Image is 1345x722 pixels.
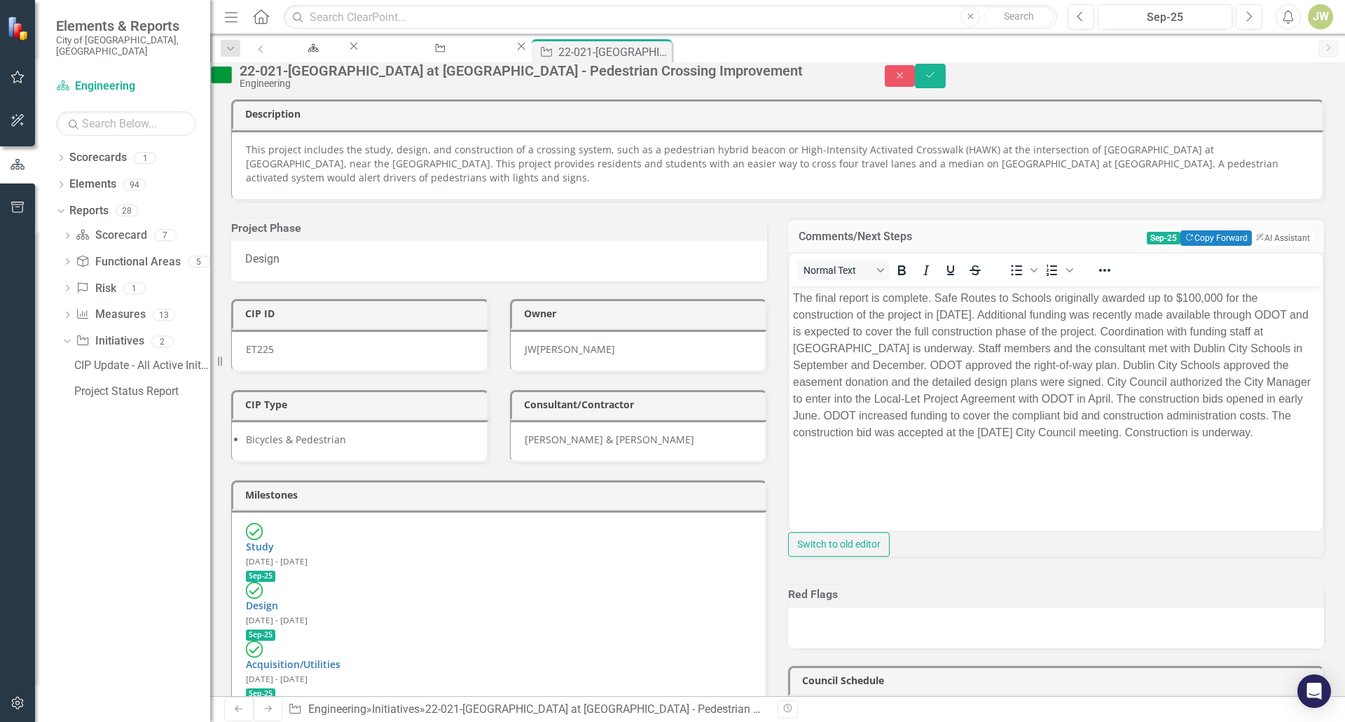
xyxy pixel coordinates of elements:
div: Project Status Report [74,385,210,398]
div: 1 [134,152,156,164]
h3: Council Schedule [802,675,1315,686]
h3: Comments/Next Steps [799,230,1007,243]
span: Design [245,252,280,265]
div: Engineering [288,53,334,70]
h3: Description [245,109,1315,119]
img: Completed [246,582,263,599]
a: Design [246,599,278,612]
button: Underline [939,261,963,280]
div: 13 [153,309,175,321]
span: Normal Text [803,265,872,276]
div: Sep-25 [1103,9,1227,26]
span: Sep-25 [246,630,275,641]
small: [DATE] - [DATE] [246,555,308,567]
div: 1 [123,282,146,294]
span: Sep-25 [246,571,275,582]
a: Initiatives [76,333,144,349]
div: » » [288,702,767,718]
div: 94 [123,179,146,190]
img: ClearPoint Strategy [6,15,32,41]
h3: Owner [524,308,759,319]
a: Engineering [275,39,347,57]
a: Risk [76,281,116,297]
img: Completed [246,641,263,658]
a: Functional Areas [76,254,180,270]
a: Acquisition/Utilities [246,658,340,671]
span: Bicycles & Pedestrian [246,433,346,446]
button: Sep-25 [1098,4,1232,29]
small: [DATE] - [DATE] [246,614,308,625]
a: Initiatives [372,702,420,716]
div: 28 [116,205,138,217]
button: Reveal or hide additional toolbar items [1093,261,1117,280]
div: CIP Update - All Active Initiatives [74,359,210,372]
div: 22-021-[GEOGRAPHIC_DATA] at [GEOGRAPHIC_DATA] - Pedestrian Crossing Improvement [240,63,857,78]
a: Scorecard [76,228,146,244]
span: [PERSON_NAME] & [PERSON_NAME] [525,433,694,446]
a: Reports [69,203,109,219]
span: Sep-25 [246,688,275,700]
a: CIP Update - All Active Initiatives [71,354,210,377]
a: Scorecards [69,150,127,166]
small: City of [GEOGRAPHIC_DATA], [GEOGRAPHIC_DATA] [56,34,196,57]
a: CIP Update - All Active Initiatives [361,39,514,57]
h3: Consultant/Contractor [524,399,759,410]
a: Elements [69,176,116,193]
div: Engineering [240,78,857,89]
div: [PERSON_NAME] [537,342,615,356]
iframe: Rich Text Area [789,286,1323,531]
h3: Project Phase [231,222,767,235]
small: [DATE] - [DATE] [246,673,308,684]
div: 2 [151,335,174,347]
a: Study [246,540,274,553]
button: JW [1308,4,1333,29]
button: Copy Forward [1180,230,1251,246]
h3: CIP ID [245,308,480,319]
input: Search Below... [56,111,196,136]
input: Search ClearPoint... [284,5,1057,29]
div: 5 [188,256,210,268]
span: Search [1004,11,1034,22]
div: 22-021-[GEOGRAPHIC_DATA] at [GEOGRAPHIC_DATA] - Pedestrian Crossing Improvement [558,43,668,61]
h3: Red Flags [788,588,1324,601]
button: Block Normal Text [798,261,889,280]
h3: CIP Type [245,399,480,410]
a: Project Status Report [71,380,210,403]
div: 7 [154,230,177,242]
button: AI Assistant [1252,231,1313,245]
img: On Target [210,64,233,86]
p: This project includes the study, design, and construction of a crossing system, such as a pedestr... [246,143,1308,185]
a: Measures [76,307,145,323]
button: Search [984,7,1054,27]
div: 22-021-[GEOGRAPHIC_DATA] at [GEOGRAPHIC_DATA] - Pedestrian Crossing Improvement [425,702,864,716]
a: Engineering [308,702,366,716]
div: Numbered list [1040,261,1075,280]
button: Italic [914,261,938,280]
button: Switch to old editor [788,532,890,557]
span: Elements & Reports [56,18,196,34]
img: Completed [246,523,263,540]
span: Sep-25 [1147,232,1180,244]
div: Bullet list [1005,261,1040,280]
a: Engineering [56,78,196,95]
h3: Milestones [245,490,758,500]
button: Strikethrough [963,261,987,280]
div: JW [525,342,537,356]
span: ET225 [246,342,274,356]
div: Open Intercom Messenger [1297,674,1331,708]
div: CIP Update - All Active Initiatives [373,53,502,70]
button: Bold [890,261,913,280]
